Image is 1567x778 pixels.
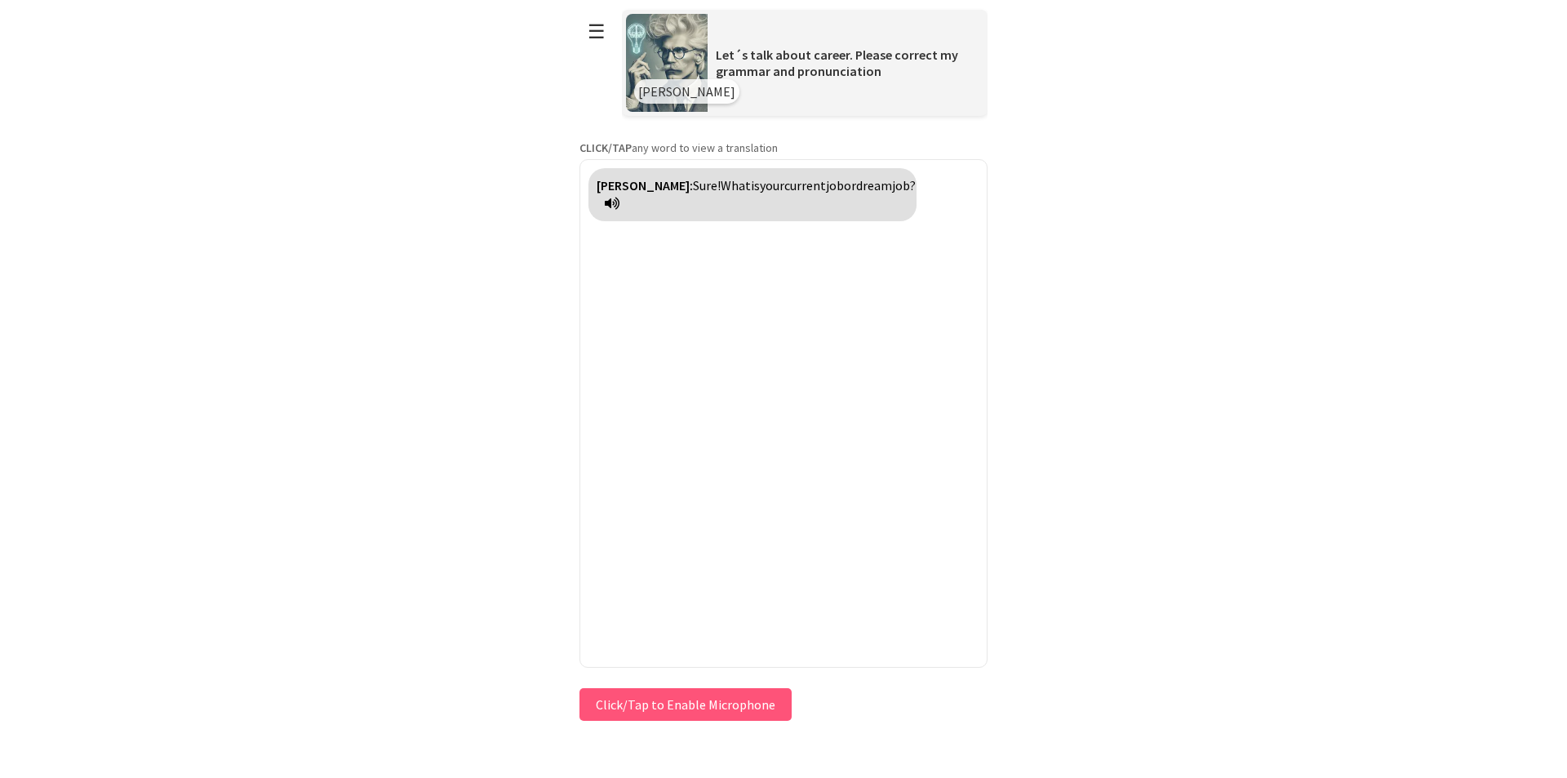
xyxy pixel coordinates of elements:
[638,83,735,100] span: [PERSON_NAME]
[626,14,708,112] img: Scenario Image
[579,140,988,155] p: any word to view a translation
[579,688,792,721] button: Click/Tap to Enable Microphone
[588,168,917,221] div: Click to translate
[579,140,632,155] strong: CLICK/TAP
[760,177,784,193] span: your
[856,177,892,193] span: dream
[751,177,760,193] span: is
[693,177,721,193] span: Sure!
[844,177,856,193] span: or
[716,47,958,79] span: Let´s talk about career. Please correct my grammar and pronunciation
[597,177,693,193] strong: [PERSON_NAME]:
[721,177,751,193] span: What
[826,177,844,193] span: job
[892,177,916,193] span: job?
[784,177,826,193] span: current
[579,11,614,52] button: ☰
